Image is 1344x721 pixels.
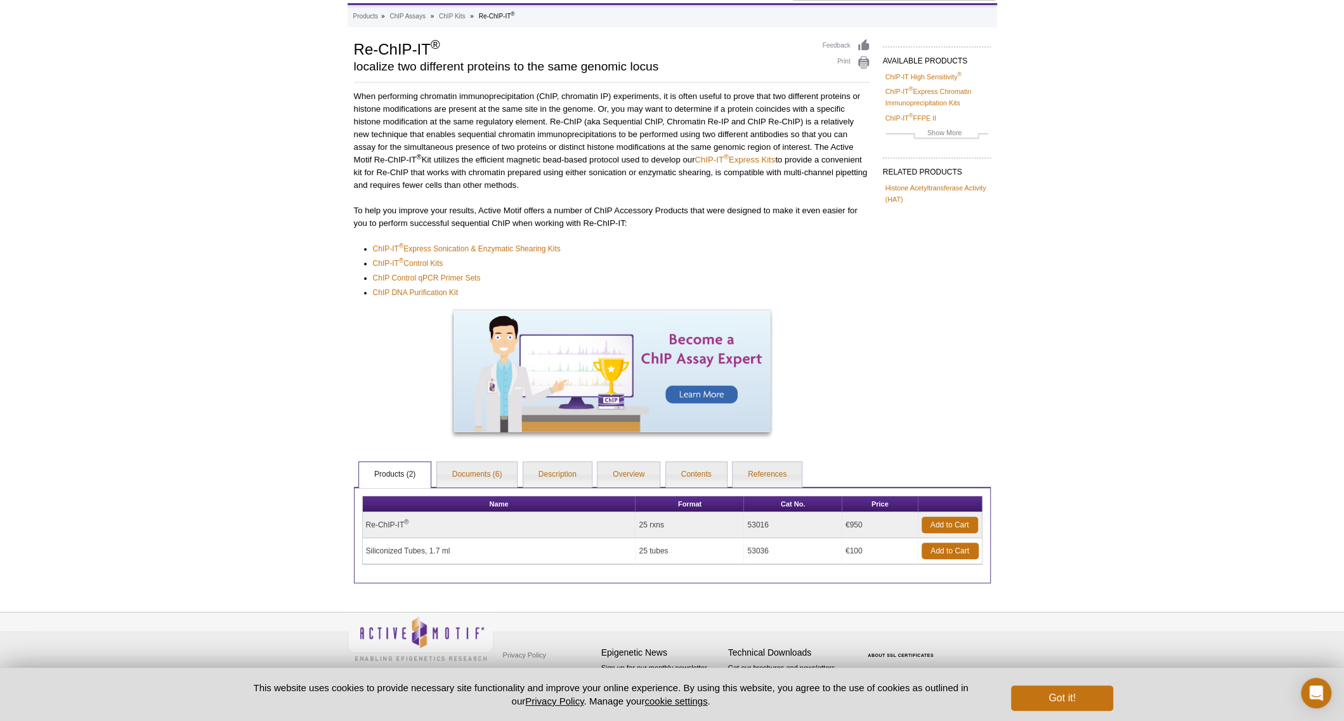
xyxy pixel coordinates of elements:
[883,157,991,180] h2: RELATED PRODUCTS
[363,512,636,538] td: Re-ChIP-IT
[354,90,870,192] p: When performing chromatin immunoprecipitation (ChIP, chromatin IP) experiments, it is often usefu...
[724,153,729,161] sup: ®
[733,462,802,487] a: References
[363,496,636,512] th: Name
[842,512,918,538] td: €950
[922,543,979,559] a: Add to Cart
[823,56,870,70] a: Print
[922,517,978,533] a: Add to Cart
[744,538,842,564] td: 53036
[744,512,842,538] td: 53016
[744,496,842,512] th: Cat No.
[695,155,775,164] a: ChIP-IT®Express Kits
[636,538,744,564] td: 25 tubes
[381,13,385,20] li: »
[389,11,426,22] a: ChIP Assays
[885,112,936,124] a: ChIP-IT®FFPE II
[885,71,962,83] a: ChIP-IT High Sensitivity®
[359,462,431,487] a: Products (2)
[399,242,403,249] sup: ®
[354,39,810,58] h1: Re-ChIP-IT
[855,635,950,663] table: Click to Verify - This site chose Symantec SSL for secure e-commerce and confidential communicati...
[431,13,434,20] li: »
[416,153,421,161] sup: ®
[909,112,913,119] sup: ®
[470,13,474,20] li: »
[885,86,988,109] a: ChIP-IT®Express Chromatin Immunoprecipitation Kits
[373,242,561,255] a: ChIP-IT®Express Sonication & Enzymatic Shearing Kits
[823,39,870,53] a: Feedback
[636,512,744,538] td: 25 rxns
[399,257,403,264] sup: ®
[431,37,440,51] sup: ®
[868,653,934,658] a: ABOUT SSL CERTIFICATES
[404,519,408,526] sup: ®
[232,681,991,708] p: This website uses cookies to provide necessary site functionality and improve your online experie...
[353,11,378,22] a: Products
[354,204,870,230] p: To help you improve your results, Active Motif offers a number of ChIP Accessory Products that we...
[453,310,771,432] img: Become a ChIP Assay Expert
[883,46,991,69] h2: AVAILABLE PRODUCTS
[373,272,481,284] a: ChIP Control qPCR Primer Sets
[479,13,515,20] li: Re-ChIP-IT
[957,71,962,77] sup: ®
[644,696,707,706] button: cookie settings
[636,496,744,512] th: Format
[728,663,849,695] p: Get our brochures and newsletters, or request them by mail.
[439,11,466,22] a: ChIP Kits
[363,538,636,564] td: Siliconized Tubes, 1.7 ml
[523,462,592,487] a: Description
[842,496,918,512] th: Price
[1011,685,1112,711] button: Got it!
[354,61,810,72] h2: localize two different proteins to the same genomic locus
[500,665,566,684] a: Terms & Conditions
[601,647,722,658] h4: Epigenetic News
[500,645,549,665] a: Privacy Policy
[728,647,849,658] h4: Technical Downloads
[885,182,988,205] a: Histone Acetyltransferase Activity (HAT)
[666,462,727,487] a: Contents
[1301,678,1331,708] div: Open Intercom Messenger
[348,612,493,664] img: Active Motif,
[597,462,660,487] a: Overview
[885,127,988,142] a: Show More
[437,462,518,487] a: Documents (6)
[909,86,913,93] sup: ®
[511,11,514,17] sup: ®
[373,286,459,299] a: ChIP DNA Purification Kit
[601,663,722,706] p: Sign up for our monthly newsletter highlighting recent publications in the field of epigenetics.
[525,696,584,706] a: Privacy Policy
[842,538,918,564] td: €100
[373,257,443,270] a: ChIP-IT®Control Kits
